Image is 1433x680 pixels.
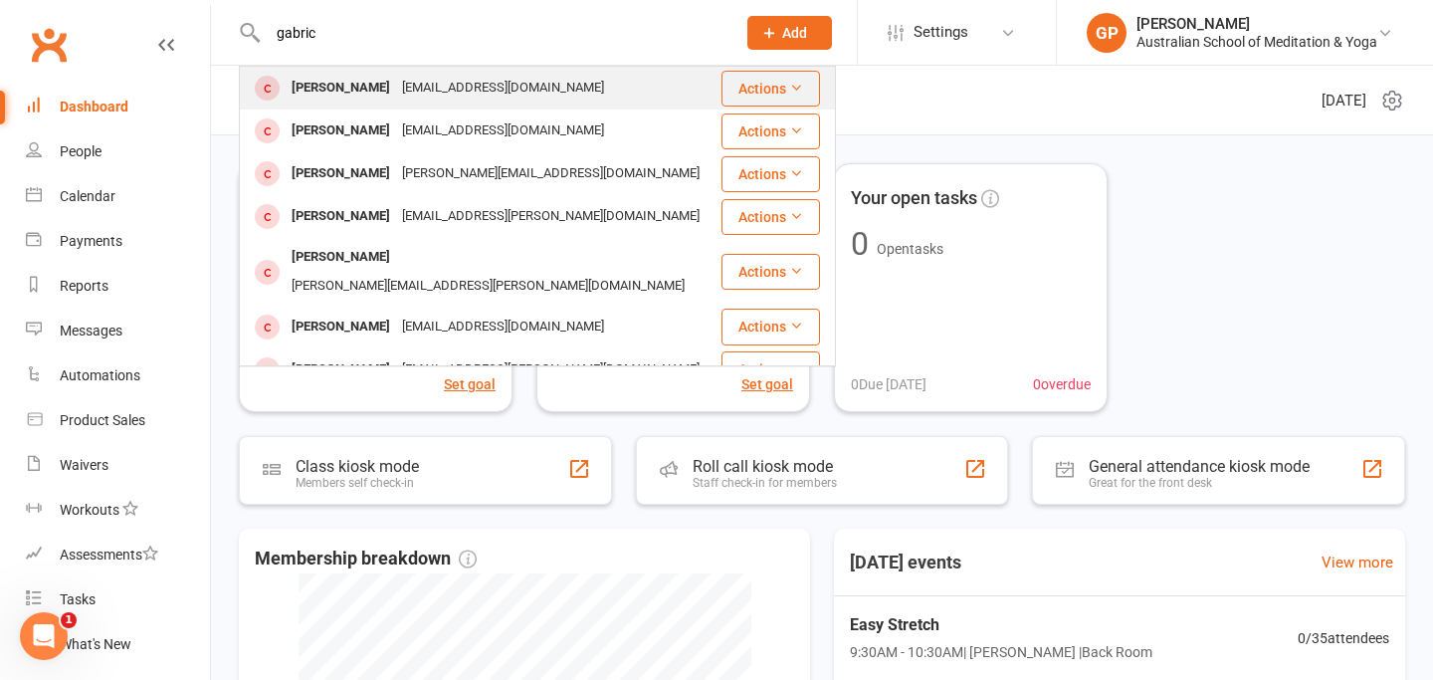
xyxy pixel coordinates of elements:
div: Assessments [60,547,158,563]
a: Waivers [26,443,210,488]
span: 0 overdue [1033,373,1091,395]
button: Add [747,16,832,50]
span: Open tasks [877,241,943,257]
div: [PERSON_NAME] [286,355,396,384]
span: 9:30AM - 10:30AM | [PERSON_NAME] | Back Room [850,641,1152,663]
button: Actions [721,156,820,192]
div: [EMAIL_ADDRESS][DOMAIN_NAME] [396,116,610,145]
a: Dashboard [26,85,210,129]
div: [PERSON_NAME][EMAIL_ADDRESS][PERSON_NAME][DOMAIN_NAME] [286,272,691,301]
a: Clubworx [24,20,74,70]
div: Reports [60,278,108,294]
span: Membership breakdown [255,545,477,573]
div: Workouts [60,502,119,518]
div: Messages [60,323,122,339]
div: Waivers [60,457,108,473]
button: Actions [721,71,820,107]
a: Calendar [26,174,210,219]
div: People [60,143,102,159]
button: Set goal [444,373,496,395]
a: Workouts [26,488,210,533]
span: 0 Due [DATE] [851,373,926,395]
iframe: Intercom live chat [20,612,68,660]
div: Australian School of Meditation & Yoga [1136,33,1377,51]
span: Add [782,25,807,41]
a: Tasks [26,577,210,622]
div: [PERSON_NAME] [286,159,396,188]
div: 0 [851,228,869,260]
button: Actions [721,199,820,235]
span: Your open tasks [851,184,977,213]
div: [PERSON_NAME] [286,202,396,231]
div: GP [1087,13,1126,53]
div: Payments [60,233,122,249]
a: Messages [26,309,210,353]
div: [PERSON_NAME] [286,116,396,145]
span: 0 / 35 attendees [1298,627,1389,649]
button: Actions [721,351,820,387]
button: Actions [721,254,820,290]
div: [PERSON_NAME] [286,313,396,341]
div: [PERSON_NAME] [286,74,396,103]
span: Easy Stretch [850,612,1152,638]
div: [EMAIL_ADDRESS][DOMAIN_NAME] [396,74,610,103]
a: Product Sales [26,398,210,443]
div: Tasks [60,591,96,607]
a: View more [1322,551,1393,574]
div: [PERSON_NAME] [286,243,396,272]
div: Staff check-in for members [693,476,837,490]
div: [EMAIL_ADDRESS][DOMAIN_NAME] [396,313,610,341]
a: Assessments [26,533,210,577]
div: Great for the front desk [1089,476,1310,490]
h3: [DATE] events [834,545,977,580]
div: Class kiosk mode [296,457,419,476]
div: [EMAIL_ADDRESS][PERSON_NAME][DOMAIN_NAME] [396,202,706,231]
a: People [26,129,210,174]
button: Actions [721,113,820,149]
a: Automations [26,353,210,398]
a: Payments [26,219,210,264]
div: Roll call kiosk mode [693,457,837,476]
span: 1 [61,612,77,628]
div: Members self check-in [296,476,419,490]
button: Actions [721,309,820,344]
a: What's New [26,622,210,667]
span: [DATE] [1322,89,1366,113]
div: General attendance kiosk mode [1089,457,1310,476]
span: Settings [914,10,968,55]
div: [EMAIL_ADDRESS][PERSON_NAME][DOMAIN_NAME] [396,355,706,384]
div: Product Sales [60,412,145,428]
div: Automations [60,367,140,383]
div: Calendar [60,188,115,204]
div: [PERSON_NAME][EMAIL_ADDRESS][DOMAIN_NAME] [396,159,706,188]
div: What's New [60,636,131,652]
div: Dashboard [60,99,128,114]
div: [PERSON_NAME] [1136,15,1377,33]
button: Set goal [741,373,793,395]
input: Search... [262,19,721,47]
a: Reports [26,264,210,309]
